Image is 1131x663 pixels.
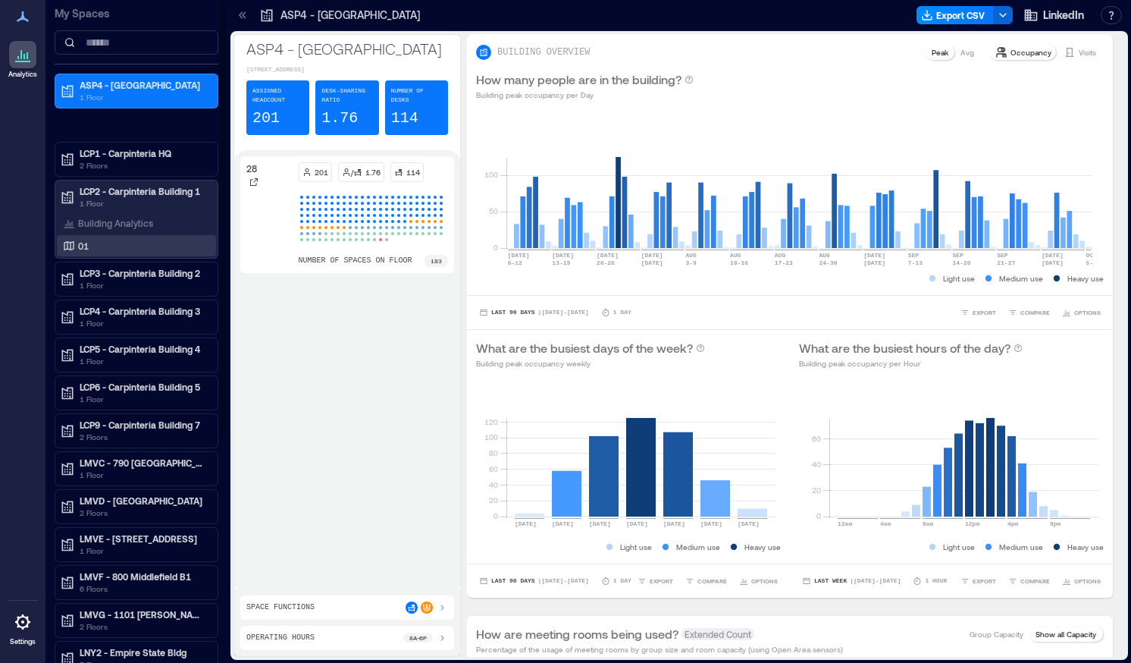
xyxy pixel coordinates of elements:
p: 114 [406,166,420,178]
p: 2 Floors [80,159,207,171]
button: LinkedIn [1019,3,1089,27]
tspan: 20 [812,485,821,495]
text: 5-11 [1086,259,1101,266]
tspan: 60 [489,464,498,473]
p: 1 Floor [80,469,207,481]
p: 183 [431,256,442,266]
p: Heavy use [1067,541,1104,553]
text: SEP [953,252,964,259]
p: LCP5 - Carpinteria Building 4 [80,343,207,355]
text: [DATE] [552,520,574,527]
p: [STREET_ADDRESS] [246,65,448,74]
span: EXPORT [973,308,996,317]
p: Building peak occupancy per Day [476,89,694,101]
p: number of spaces on floor [299,255,412,267]
text: SEP [997,252,1008,259]
p: Desk-sharing ratio [321,86,372,105]
p: How are meeting rooms being used? [476,625,678,643]
text: [DATE] [1042,259,1064,266]
p: ASP4 - [GEOGRAPHIC_DATA] [246,38,448,59]
p: LCP2 - Carpinteria Building 1 [80,185,207,197]
button: COMPARE [682,573,730,589]
p: 28 [246,162,257,174]
text: 4pm [1007,520,1019,527]
p: Space Functions [246,602,315,614]
p: LMVC - 790 [GEOGRAPHIC_DATA] B2 [80,457,207,469]
text: 8am [923,520,934,527]
text: 12pm [965,520,979,527]
text: [DATE] [589,520,611,527]
text: [DATE] [863,252,885,259]
p: BUILDING OVERVIEW [497,46,590,58]
text: [DATE] [700,520,722,527]
p: LCP1 - Carpinteria HQ [80,147,207,159]
p: 1 Floor [80,355,207,367]
p: LNY2 - Empire State Bldg [80,646,207,658]
span: OPTIONS [1074,577,1101,586]
p: My Spaces [55,6,218,21]
p: Assigned Headcount [252,86,303,105]
p: Medium use [999,272,1043,284]
button: Export CSV [916,6,994,24]
span: COMPARE [1020,308,1050,317]
span: OPTIONS [1074,308,1101,317]
p: Light use [943,272,975,284]
p: 201 [252,108,280,129]
text: [DATE] [626,520,648,527]
p: 1 Hour [925,577,947,586]
p: How many people are in the building? [476,71,681,89]
p: LMVE - [STREET_ADDRESS] [80,533,207,545]
text: SEP [908,252,920,259]
text: [DATE] [738,520,760,527]
text: [DATE] [863,259,885,266]
button: EXPORT [957,305,999,320]
p: / [351,166,353,178]
p: What are the busiest days of the week? [476,339,693,357]
p: Occupancy [1010,46,1051,58]
text: 7-13 [908,259,923,266]
p: Number of Desks [391,86,442,105]
p: 2 Floors [80,431,207,443]
text: 12am [838,520,852,527]
text: [DATE] [641,259,663,266]
p: 201 [315,166,328,178]
p: 1 Floor [80,197,207,209]
tspan: 100 [484,170,498,179]
text: [DATE] [515,520,537,527]
tspan: 20 [489,496,498,505]
p: LMVD - [GEOGRAPHIC_DATA] [80,495,207,507]
p: Medium use [676,541,720,553]
p: 1 Floor [80,279,207,291]
p: 1.76 [365,166,381,178]
p: Settings [10,637,36,646]
text: 21-27 [997,259,1015,266]
text: 20-26 [597,259,615,266]
p: 1.76 [321,108,358,129]
p: 1 Floor [80,393,207,405]
p: 114 [391,108,418,129]
text: [DATE] [552,252,574,259]
p: 1 Day [613,577,631,586]
text: 4am [880,520,891,527]
p: Building peak occupancy weekly [476,357,705,369]
p: Light use [620,541,652,553]
p: 1 Floor [80,545,207,557]
text: [DATE] [508,252,530,259]
tspan: 0 [493,511,498,520]
button: EXPORT [957,573,999,589]
text: 3-9 [685,259,697,266]
text: 17-23 [775,259,793,266]
span: EXPORT [650,577,673,586]
text: AUG [819,252,830,259]
span: EXPORT [973,577,996,586]
p: ASP4 - [GEOGRAPHIC_DATA] [80,79,207,91]
text: [DATE] [597,252,619,259]
text: 6-12 [508,259,522,266]
text: 24-30 [819,259,837,266]
p: Light use [943,541,975,553]
button: Last Week |[DATE]-[DATE] [799,573,904,589]
p: What are the busiest hours of the day? [799,339,1010,357]
button: EXPORT [634,573,676,589]
button: Last 90 Days |[DATE]-[DATE] [476,573,592,589]
p: Visits [1079,46,1096,58]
